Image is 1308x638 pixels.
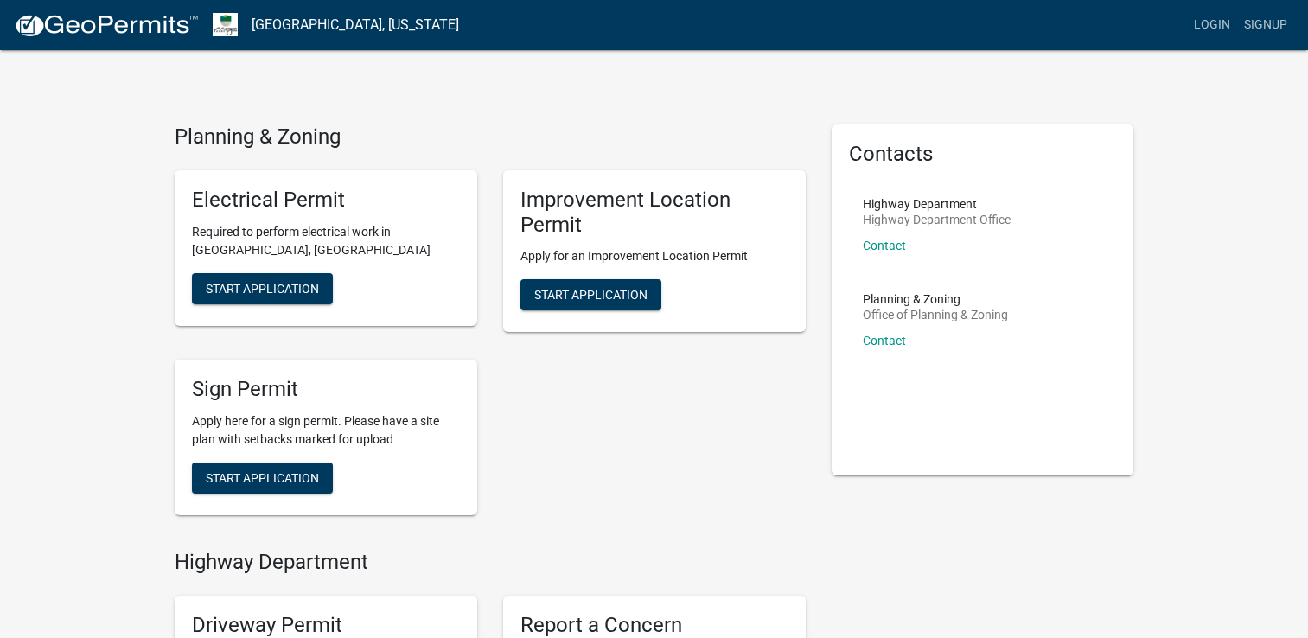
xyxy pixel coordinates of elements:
h4: Planning & Zoning [175,124,806,150]
a: [GEOGRAPHIC_DATA], [US_STATE] [252,10,459,40]
h4: Highway Department [175,550,806,575]
p: Highway Department [863,198,1011,210]
h5: Driveway Permit [192,613,460,638]
h5: Sign Permit [192,377,460,402]
h5: Report a Concern [520,613,788,638]
p: Highway Department Office [863,214,1011,226]
button: Start Application [192,463,333,494]
button: Start Application [192,273,333,304]
a: Signup [1237,9,1294,41]
p: Office of Planning & Zoning [863,309,1008,321]
span: Start Application [206,281,319,295]
p: Apply for an Improvement Location Permit [520,247,788,265]
a: Contact [863,239,906,252]
a: Login [1187,9,1237,41]
p: Required to perform electrical work in [GEOGRAPHIC_DATA], [GEOGRAPHIC_DATA] [192,223,460,259]
p: Apply here for a sign permit. Please have a site plan with setbacks marked for upload [192,412,460,449]
h5: Improvement Location Permit [520,188,788,238]
button: Start Application [520,279,661,310]
p: Planning & Zoning [863,293,1008,305]
h5: Contacts [849,142,1117,167]
h5: Electrical Permit [192,188,460,213]
span: Start Application [534,288,648,302]
img: Morgan County, Indiana [213,13,238,36]
span: Start Application [206,471,319,485]
a: Contact [863,334,906,348]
